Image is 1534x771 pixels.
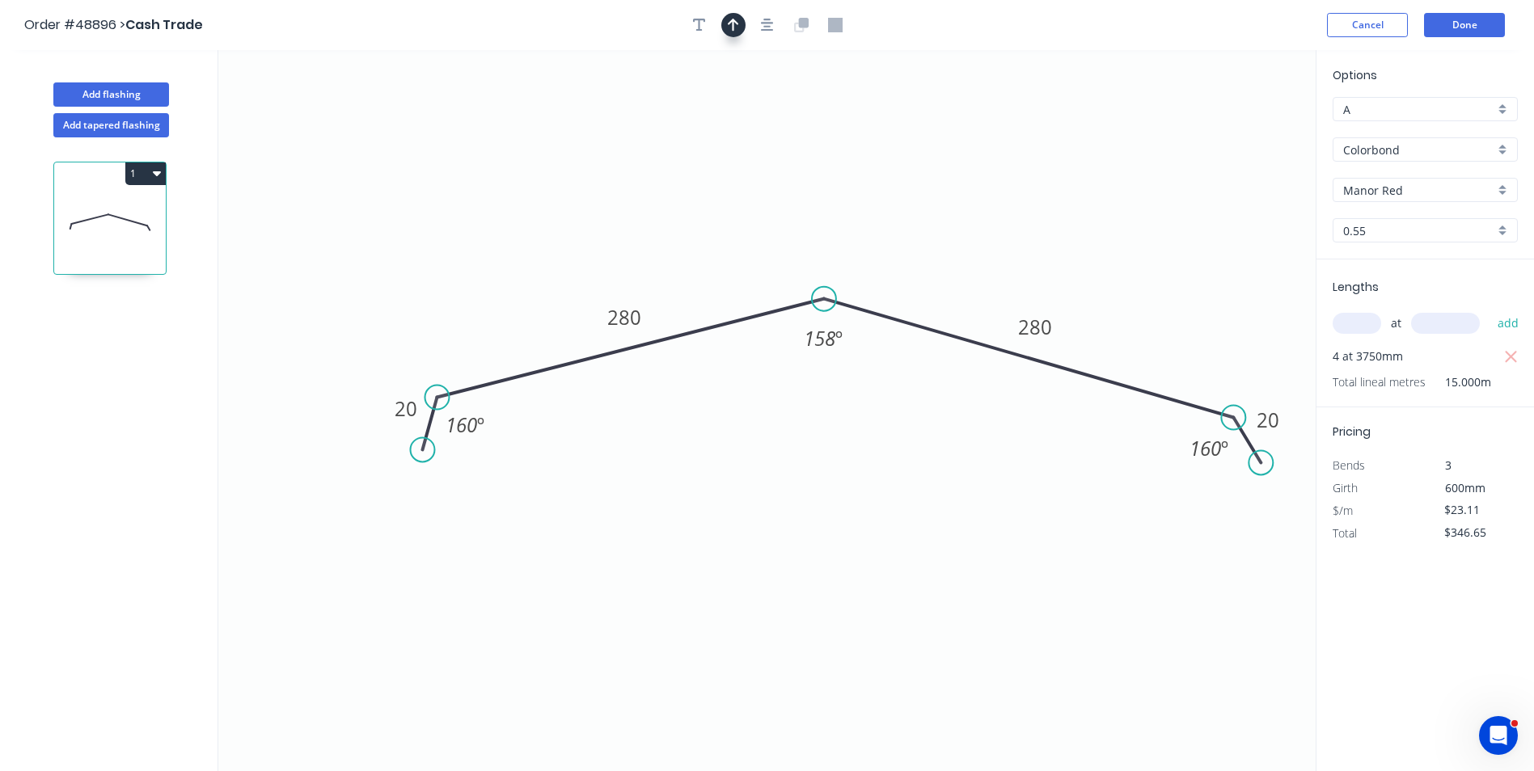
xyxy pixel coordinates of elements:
button: Done [1424,13,1505,37]
span: 15.000m [1426,371,1491,394]
tspan: 160 [446,411,477,438]
span: 3 [1445,457,1452,473]
tspan: º [835,325,843,352]
button: 1 [125,162,166,185]
input: Colour [1343,182,1494,199]
tspan: 20 [395,395,418,422]
iframe: Intercom live chat [1479,716,1518,755]
span: at [1391,312,1401,335]
tspan: 280 [607,304,641,331]
tspan: 158 [804,325,835,352]
input: Material [1343,141,1494,158]
span: Cash Trade [125,15,203,34]
span: Pricing [1333,423,1371,440]
input: Thickness [1343,222,1494,239]
span: Lengths [1333,279,1379,295]
tspan: 160 [1190,435,1221,461]
button: Add flashing [53,82,169,107]
span: Total [1333,525,1357,541]
span: $/m [1333,503,1353,518]
tspan: º [477,411,484,438]
span: Order #48896 > [24,15,125,34]
button: Cancel [1327,13,1408,37]
span: Options [1333,67,1377,83]
button: add [1490,310,1528,337]
input: Price level [1343,101,1494,118]
span: Bends [1333,457,1365,473]
span: 4 at 3750mm [1333,345,1403,368]
tspan: 20 [1257,407,1279,433]
span: Total lineal metres [1333,371,1426,394]
svg: 0 [218,50,1316,771]
span: Girth [1333,480,1358,495]
button: Add tapered flashing [53,113,169,137]
span: 600mm [1445,480,1485,495]
tspan: º [1221,435,1228,461]
tspan: 280 [1018,314,1052,340]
